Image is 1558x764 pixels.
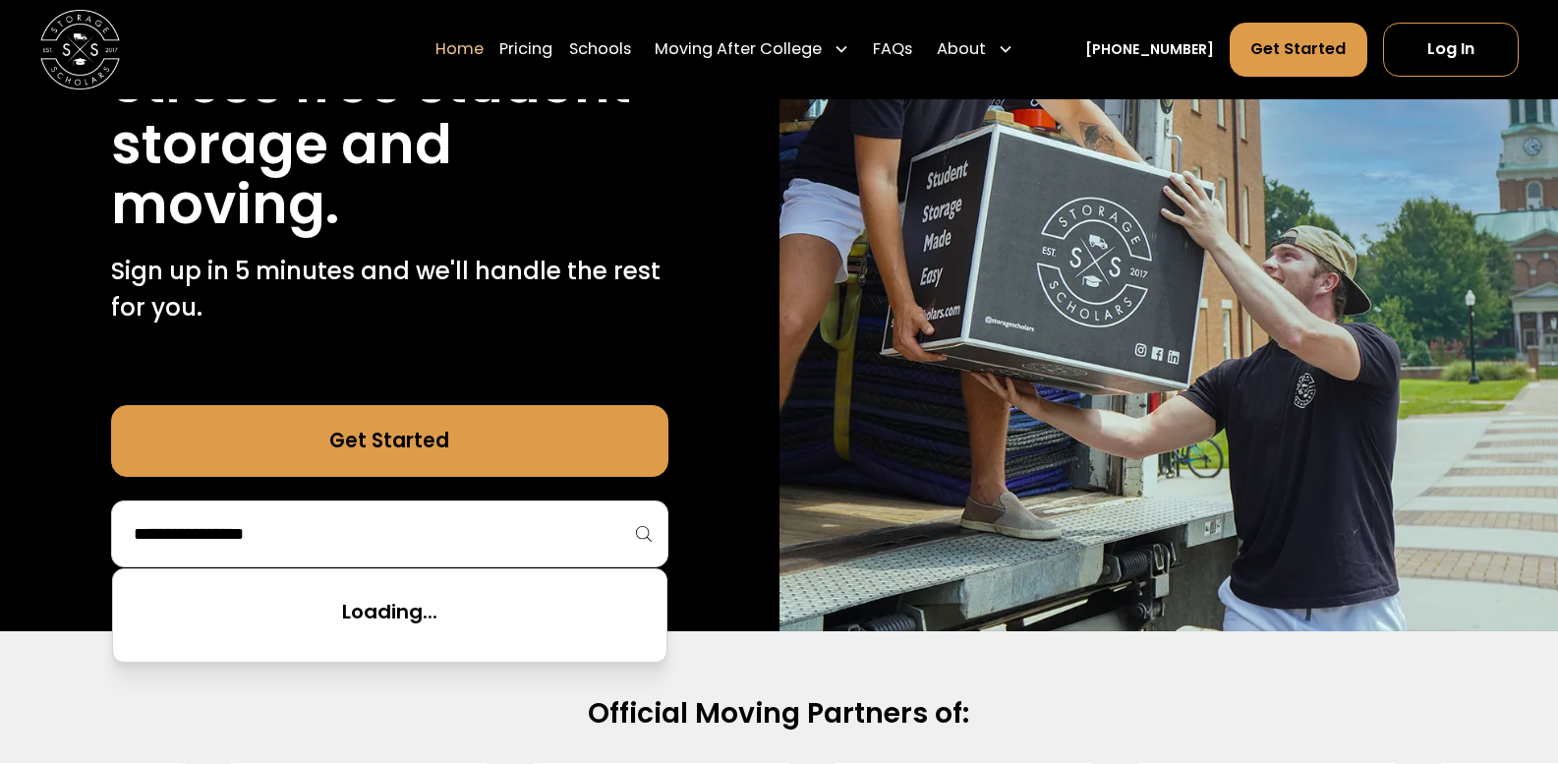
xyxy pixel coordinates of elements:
h1: Stress free student storage and moving. [111,53,668,234]
img: Storage Scholars main logo [40,10,120,89]
a: Get Started [111,405,668,477]
div: About [937,37,986,61]
a: Home [435,22,484,78]
a: Pricing [499,22,552,78]
a: [PHONE_NUMBER] [1085,39,1214,60]
h2: Official Moving Partners of: [142,695,1415,732]
p: Sign up in 5 minutes and we'll handle the rest for you. [111,254,668,325]
div: Moving After College [655,37,822,61]
a: Get Started [1230,23,1367,77]
a: Log In [1383,23,1519,77]
a: Schools [569,22,631,78]
div: Moving After College [647,22,858,78]
a: FAQs [873,22,912,78]
div: About [929,22,1022,78]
